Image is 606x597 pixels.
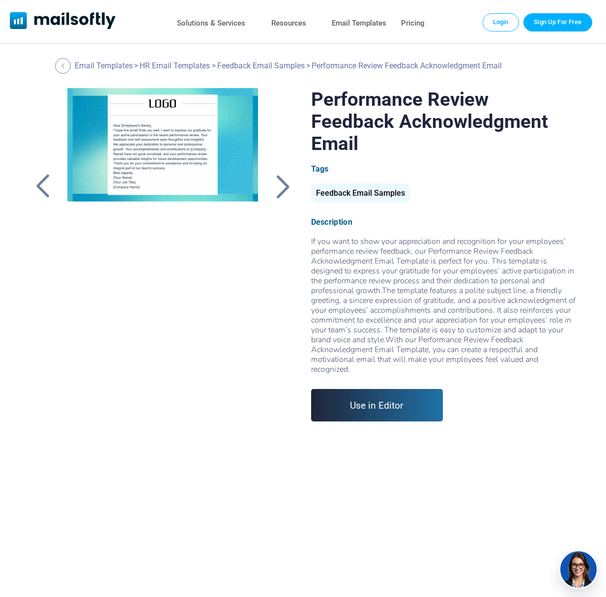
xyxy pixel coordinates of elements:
[311,88,576,154] h1: Performance Review Feedback Acknowledgment Email
[523,13,592,31] a: Trial
[271,16,306,30] a: Resources
[311,183,410,203] div: Feedback Email Samples
[217,61,305,70] a: Feedback Email Samples
[10,12,115,31] a: Mailsoftly
[311,237,576,374] div: If you want to show your appreciation and recognition for your employees’ performance review feed...
[311,217,576,227] div: Description
[483,13,519,31] a: Login
[55,58,73,74] a: Back
[401,16,425,30] a: Pricing
[30,174,55,199] a: Back
[57,88,269,334] a: Performance Review Feedback Acknowledgment Email
[270,174,295,199] a: Back
[140,61,210,70] a: HR Email Templates
[177,16,245,30] a: Solutions & Services
[332,16,386,30] a: Email Templates
[311,164,576,174] div: Tags
[311,192,410,197] a: Feedback Email Samples
[311,389,443,421] a: Use in Editor
[75,61,133,70] a: Email Templates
